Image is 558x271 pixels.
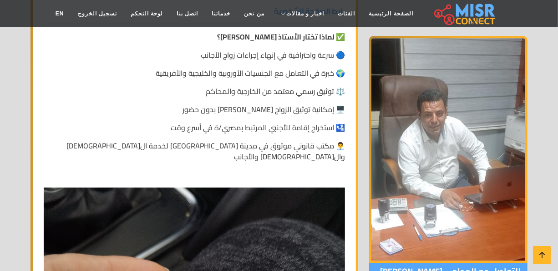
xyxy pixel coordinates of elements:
p: 👨‍💼 مكتب قانوني موثوق في مدينة [GEOGRAPHIC_DATA] لخدمة ال[DEMOGRAPHIC_DATA] وال[DEMOGRAPHIC_DATA]... [44,140,345,162]
p: 🖥️ إمكانية توثيق الزواج [PERSON_NAME] بدون حضور [44,104,345,115]
strong: ✅ لماذا تختار الأستاذ [PERSON_NAME]؟ [217,30,345,44]
a: اتصل بنا [170,5,205,22]
a: اخبار و مقالات [271,5,331,22]
img: المحامي شعبان قياتي [369,36,528,263]
p: 🔵 سرعة واحترافية في إنهاء إجراءات زواج الأجانب [44,49,345,60]
a: الفئات [331,5,362,22]
p: ⚖️ توثيق رسمي معتمد من الخارجية والمحاكم [44,86,345,97]
a: لوحة التحكم [124,5,170,22]
span: اخبار و مقالات [286,10,325,18]
p: 🛂 استخراج إقامة للأجنبي المرتبط بمصري/ة في أسرع وقت [44,122,345,133]
img: main.misr_connect [434,2,495,25]
a: الصفحة الرئيسية [362,5,420,22]
a: EN [49,5,71,22]
a: تسجيل الخروج [71,5,124,22]
p: 🌍 خبرة في التعامل مع الجنسيات الأوروبية والخليجية والأفريقية [44,68,345,79]
a: من نحن [238,5,271,22]
a: خدماتنا [205,5,238,22]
